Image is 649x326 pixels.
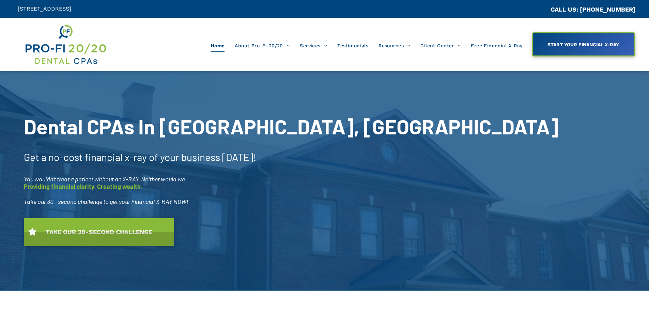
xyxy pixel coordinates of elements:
[522,6,551,13] span: CA::CALLC
[532,32,635,56] a: START YOUR FINANCIAL X-RAY
[24,218,174,246] a: TAKE OUR 30-SECOND CHALLENGE
[206,39,230,52] a: Home
[295,39,332,52] a: Services
[24,151,46,163] span: Get a
[466,39,527,52] a: Free Financial X-Ray
[545,38,621,51] span: START YOUR FINANCIAL X-RAY
[332,39,373,52] a: Testimonials
[373,39,415,52] a: Resources
[24,23,107,66] img: Get Dental CPA Consulting, Bookkeeping, & Bank Loans
[24,114,558,138] span: Dental CPAs In [GEOGRAPHIC_DATA], [GEOGRAPHIC_DATA]
[48,151,147,163] span: no-cost financial x-ray
[18,5,71,12] span: [STREET_ADDRESS]
[415,39,466,52] a: Client Center
[24,183,142,190] span: Providing financial clarity. Creating wealth.
[230,39,295,52] a: About Pro-Fi 20/20
[24,175,187,183] span: You wouldn’t treat a patient without an X-RAY. Neither would we.
[551,6,635,13] a: CALL US: [PHONE_NUMBER]
[24,198,188,205] span: Take our 30 - second challenge to get your Financial X-RAY NOW!
[149,151,257,163] span: of your business [DATE]!
[43,225,155,239] span: TAKE OUR 30-SECOND CHALLENGE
